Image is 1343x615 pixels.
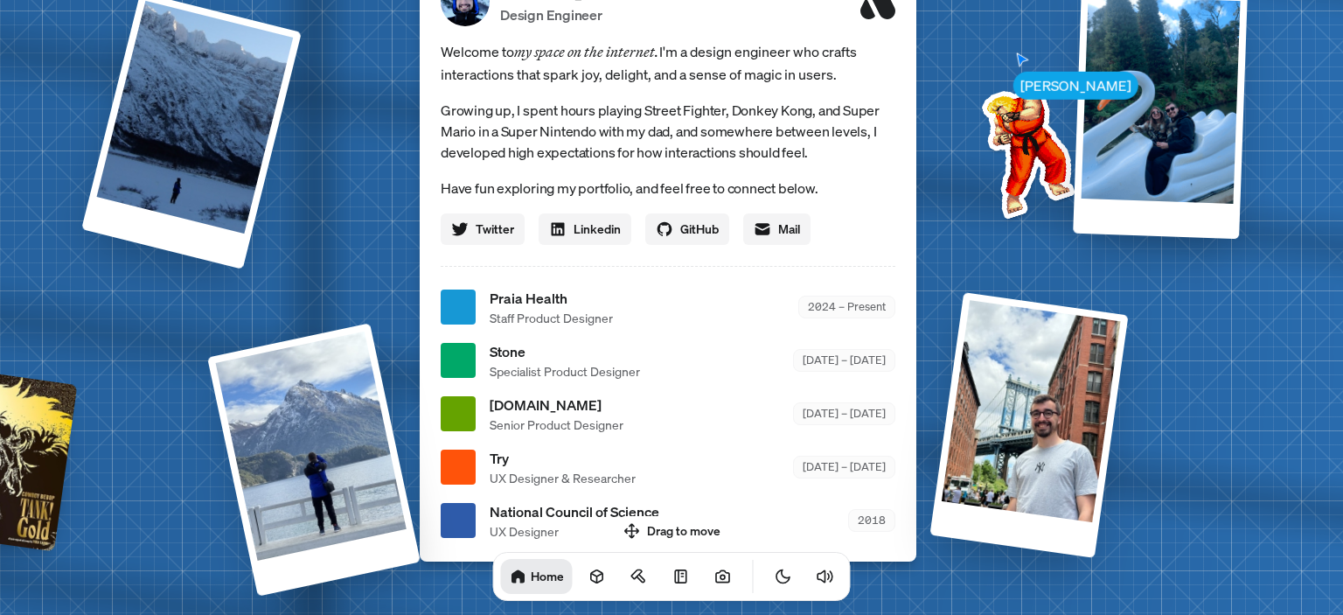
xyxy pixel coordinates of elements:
[778,220,800,238] span: Mail
[539,213,631,245] a: Linkedin
[645,213,729,245] a: GitHub
[490,309,613,327] span: Staff Product Designer
[793,349,895,371] div: [DATE] – [DATE]
[766,559,801,594] button: Toggle Theme
[793,402,895,424] div: [DATE] – [DATE]
[793,456,895,478] div: [DATE] – [DATE]
[808,559,843,594] button: Toggle Audio
[500,4,637,25] p: Design Engineer
[490,501,659,522] span: National Council of Science
[514,43,659,60] em: my space on the internet.
[476,220,514,238] span: Twitter
[531,568,564,584] h1: Home
[848,509,895,531] div: 2018
[490,469,636,487] span: UX Designer & Researcher
[490,395,623,416] span: [DOMAIN_NAME]
[936,60,1113,237] img: Profile example
[574,220,621,238] span: Linkedin
[501,559,573,594] a: Home
[490,362,640,381] span: Specialist Product Designer
[743,213,811,245] a: Mail
[798,296,895,318] div: 2024 – Present
[441,213,525,245] a: Twitter
[441,40,895,86] span: Welcome to I'm a design engineer who crafts interactions that spark joy, delight, and a sense of ...
[490,341,640,362] span: Stone
[490,448,636,469] span: Try
[490,288,613,309] span: Praia Health
[680,220,719,238] span: GitHub
[441,177,895,199] p: Have fun exploring my portfolio, and feel free to connect below.
[490,416,623,434] span: Senior Product Designer
[441,100,895,163] p: Growing up, I spent hours playing Street Fighter, Donkey Kong, and Super Mario in a Super Nintend...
